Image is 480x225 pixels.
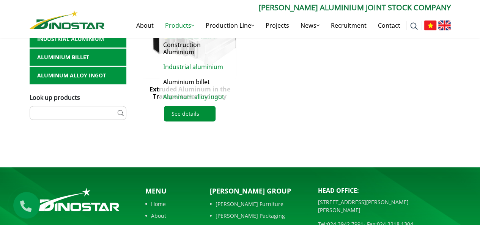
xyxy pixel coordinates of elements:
a: Projects [260,13,295,38]
a: See details [164,106,216,121]
a: News [295,13,325,38]
img: Nhôm Dinostar [30,10,105,29]
p: Menu [145,186,191,196]
a: Extruded Aluminum in the Transportation Industry [149,85,230,101]
a: Production Line [200,13,260,38]
a: Products [159,13,200,38]
span: Look up products [30,93,80,102]
a: Industrial aluminium [30,30,126,48]
p: [PERSON_NAME] Group [210,186,307,196]
p: Head Office: [318,186,451,195]
a: Aluminium billet [159,75,235,90]
a: Contact [372,13,406,38]
p: [PERSON_NAME] Aluminium Joint Stock Company [105,2,451,13]
p: [STREET_ADDRESS][PERSON_NAME][PERSON_NAME] [318,198,451,214]
a: Industrial aluminium [159,60,235,74]
img: Tiếng Việt [424,20,436,30]
a: Aluminum alloy ingot [30,67,126,84]
a: About [145,212,191,220]
img: logo_footer [30,186,121,212]
a: Recruitment [325,13,372,38]
a: Aluminium billet [30,49,126,66]
a: Aluminum alloy ingot [159,90,235,104]
img: English [438,20,451,30]
a: [PERSON_NAME] Packaging [210,212,307,220]
a: Home [145,200,191,208]
a: About [131,13,159,38]
img: search [410,22,418,30]
a: [PERSON_NAME] Furniture [210,200,307,208]
a: Construction Aluminium [159,38,235,60]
